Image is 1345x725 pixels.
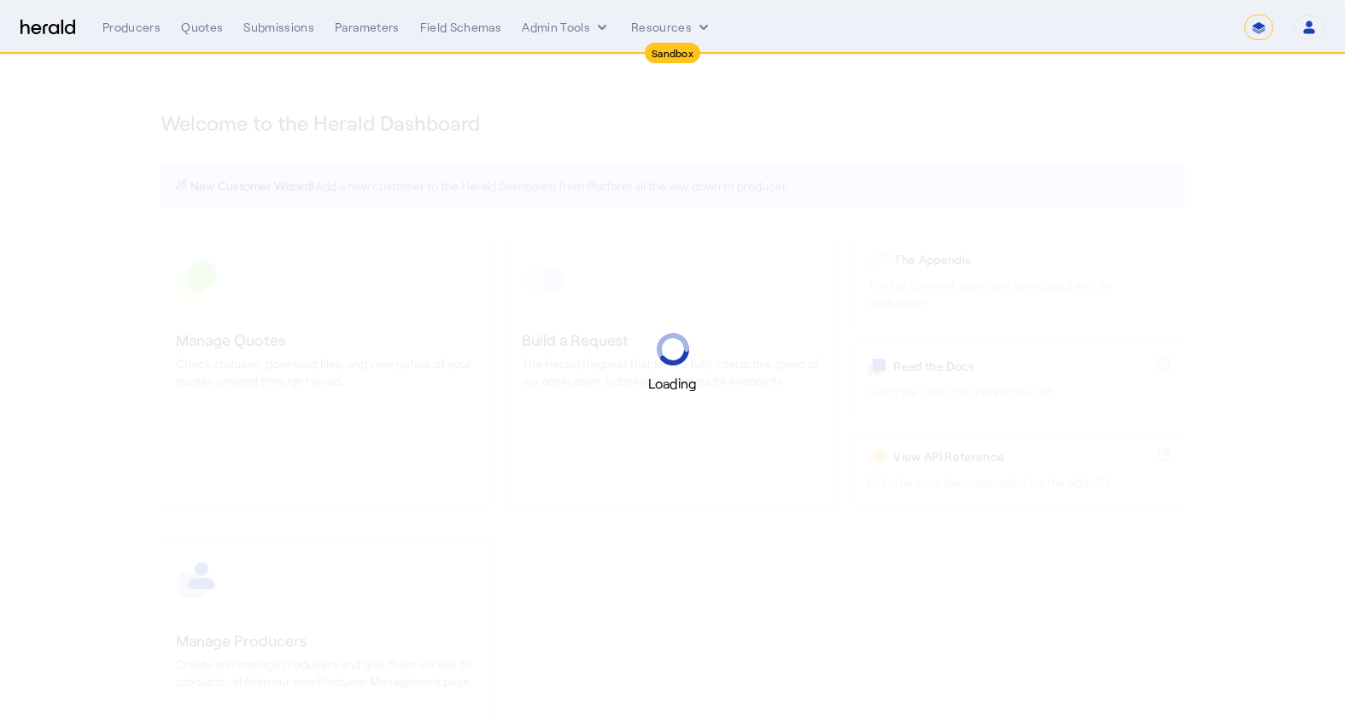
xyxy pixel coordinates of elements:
[102,19,161,36] div: Producers
[522,19,611,36] button: internal dropdown menu
[645,43,700,63] div: Sandbox
[335,19,400,36] div: Parameters
[20,20,75,36] img: Herald Logo
[181,19,223,36] div: Quotes
[420,19,502,36] div: Field Schemas
[243,19,314,36] div: Submissions
[631,19,712,36] button: Resources dropdown menu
